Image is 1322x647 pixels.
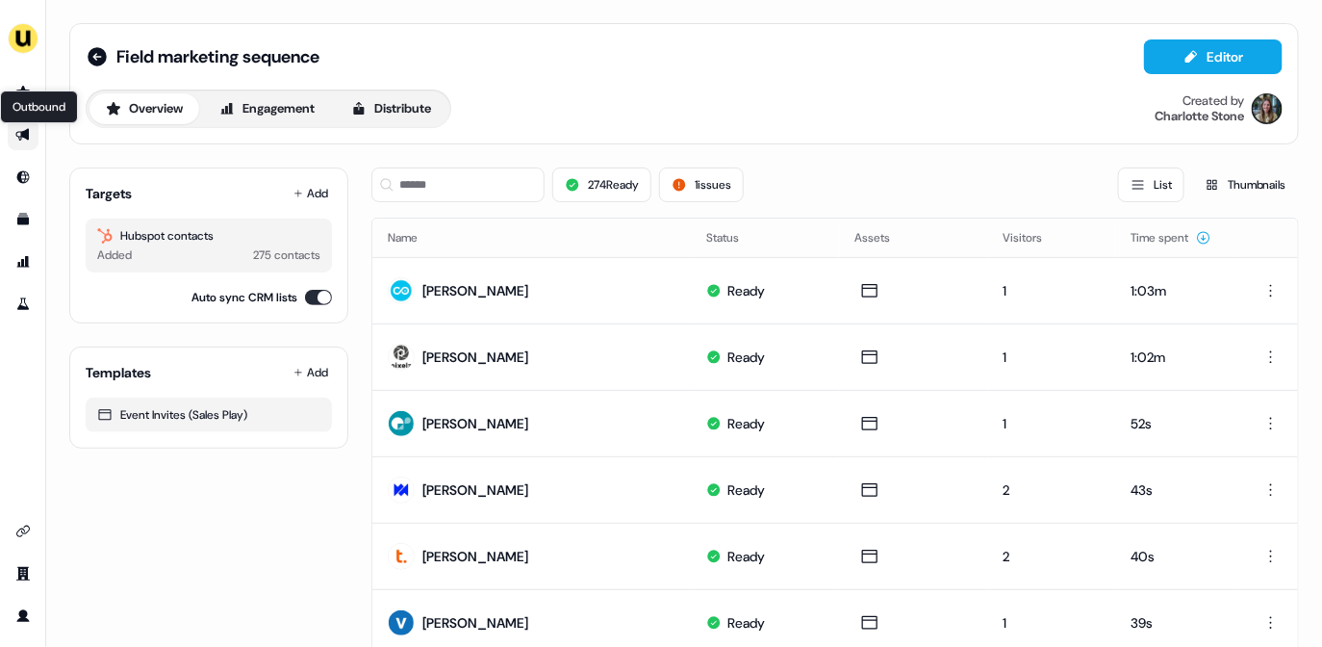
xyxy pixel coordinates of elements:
div: 39s [1131,613,1223,633]
button: Visitors [1004,220,1066,255]
div: Targets [86,184,132,203]
div: Ready [727,348,765,367]
button: Editor [1144,39,1283,74]
th: Assets [839,219,987,257]
div: 52s [1131,414,1223,433]
div: Charlotte Stone [1155,109,1244,124]
a: Go to team [8,558,38,589]
a: Go to templates [8,204,38,235]
div: Event Invites (Sales Play) [97,405,320,425]
button: Name [388,220,441,255]
a: Go to outbound experience [8,119,38,150]
div: 43s [1131,480,1223,500]
div: 1 [1004,348,1100,367]
div: 2 [1004,547,1100,566]
a: Go to Inbound [8,162,38,193]
img: Charlotte [1252,93,1283,124]
div: 1 [1004,613,1100,633]
button: Add [290,180,332,207]
label: Auto sync CRM lists [191,288,297,307]
span: Field marketing sequence [116,45,319,68]
div: Ready [727,281,765,300]
button: 1issues [659,168,744,202]
div: 2 [1004,480,1100,500]
div: [PERSON_NAME] [422,480,528,500]
div: [PERSON_NAME] [422,547,528,566]
button: Status [706,220,762,255]
a: Go to experiments [8,289,38,320]
div: 275 contacts [253,246,320,265]
button: 274Ready [552,168,651,202]
div: Ready [727,414,765,433]
a: Go to prospects [8,77,38,108]
button: Thumbnails [1192,168,1299,202]
div: Ready [727,547,765,566]
div: Templates [86,363,151,382]
button: Time spent [1131,220,1211,255]
a: Go to profile [8,601,38,632]
div: [PERSON_NAME] [422,613,528,633]
div: Ready [727,480,765,500]
div: 1 [1004,281,1100,300]
a: Editor [1144,49,1283,69]
button: Overview [89,93,199,124]
div: 1:03m [1131,281,1223,300]
a: Go to attribution [8,246,38,277]
button: Distribute [335,93,447,124]
button: Engagement [203,93,331,124]
a: Go to integrations [8,516,38,547]
div: Ready [727,613,765,633]
div: [PERSON_NAME] [422,414,528,433]
div: 1 [1004,414,1100,433]
div: Hubspot contacts [97,226,320,246]
div: 40s [1131,547,1223,566]
button: List [1118,168,1184,202]
div: Added [97,246,132,265]
div: [PERSON_NAME] [422,281,528,300]
div: Created by [1182,93,1244,109]
button: Add [290,359,332,386]
div: 1:02m [1131,348,1223,367]
div: [PERSON_NAME] [422,348,528,367]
